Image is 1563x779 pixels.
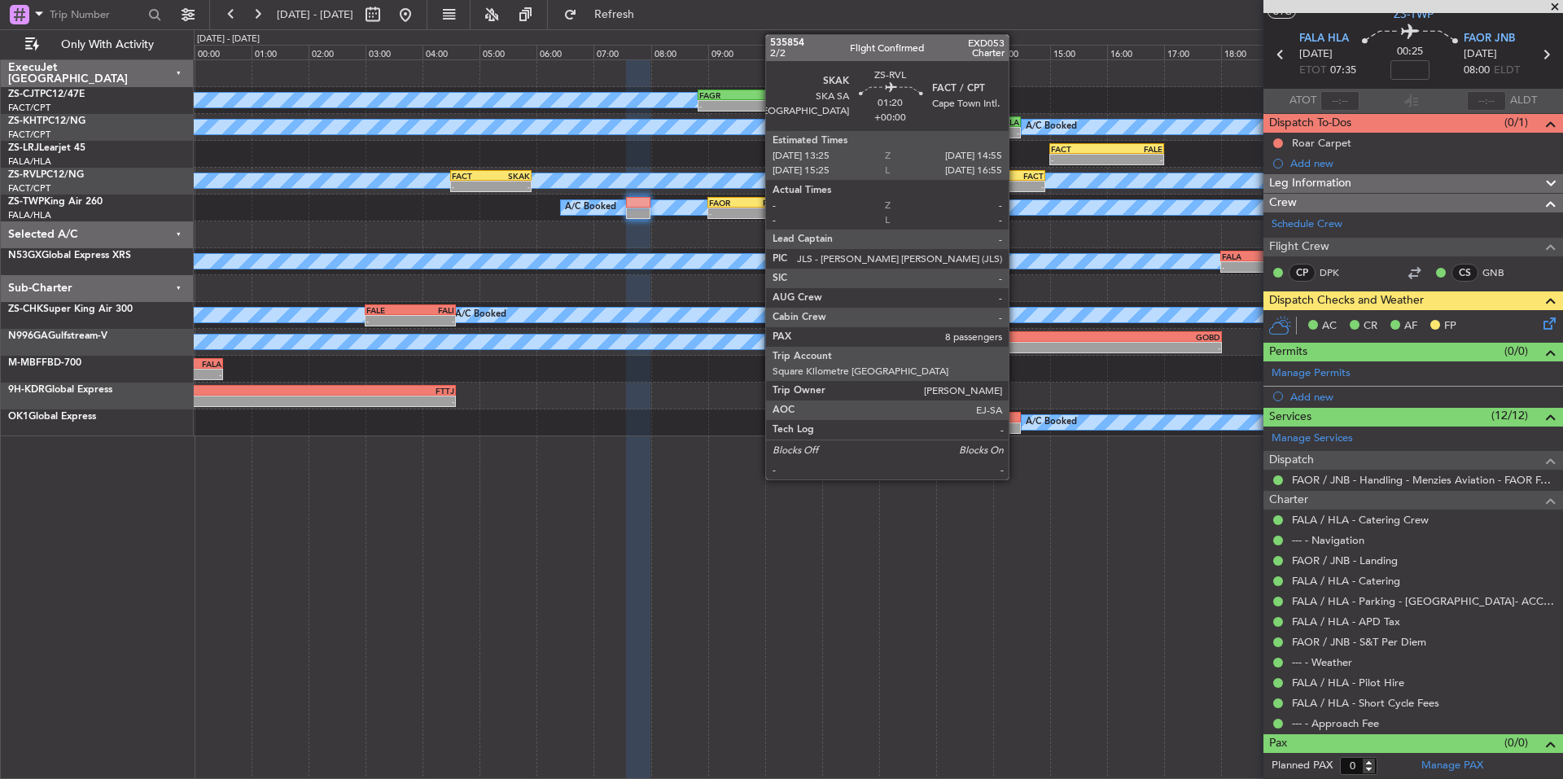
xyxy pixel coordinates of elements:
div: GOBD [993,332,1220,342]
span: [DATE] - [DATE] [277,7,353,22]
a: --- - Weather [1292,655,1352,669]
span: FAOR JNB [1464,31,1515,47]
div: 05:00 [479,45,536,59]
div: FALA [1222,252,1318,261]
div: A/C Booked [1026,410,1077,435]
span: FP [1444,318,1456,335]
div: FACT [1002,171,1044,181]
div: CP [1289,264,1316,282]
span: 9H-KDR [8,385,45,395]
a: N53GXGlobal Express XRS [8,251,131,260]
span: OK1 [8,412,28,422]
div: 07:00 [593,45,650,59]
a: ZS-CJTPC12/47E [8,90,85,99]
span: AF [1404,318,1417,335]
div: FALE [1106,144,1162,154]
div: - [880,155,938,164]
span: 08:00 [1464,63,1490,79]
div: FACT [852,117,935,127]
div: 12:00 [879,45,936,59]
div: 02:00 [309,45,366,59]
div: - [935,128,1019,138]
div: 09:00 [708,45,765,59]
span: Only With Activity [42,39,172,50]
span: (12/12) [1491,407,1528,424]
a: FALA / HLA - Parking - [GEOGRAPHIC_DATA]- ACC # 1800 [1292,594,1555,608]
div: FACT [452,171,491,181]
div: 14:00 [993,45,1050,59]
div: - [699,101,750,111]
div: FALA [935,117,1019,127]
input: Trip Number [50,2,143,27]
span: Permits [1269,343,1307,361]
span: [DATE] [1299,46,1333,63]
div: - [709,208,746,218]
div: - [304,396,454,406]
div: SKAK [961,171,1002,181]
div: 08:00 [651,45,708,59]
a: FACT/CPT [8,129,50,141]
div: - [1106,155,1162,164]
a: Schedule Crew [1272,217,1342,233]
div: FBLV [832,198,869,208]
a: Manage Permits [1272,365,1351,382]
div: 17:00 [1164,45,1221,59]
div: FALA [869,198,905,208]
div: - [152,396,303,406]
a: 9H-KDRGlobal Express [8,385,112,395]
span: M-MBFF [8,358,47,368]
span: (0/1) [1504,114,1528,131]
div: - [852,128,935,138]
span: Crew [1269,194,1297,212]
a: FALA / HLA - Catering Crew [1292,513,1429,527]
a: ZS-LRJLearjet 45 [8,143,85,153]
div: Add new [1290,156,1555,170]
div: FAOR [709,198,746,208]
div: FAOR [767,332,994,342]
a: N996GAGulfstream-V [8,331,107,341]
div: FACT [750,90,800,100]
a: FACT/CPT [8,102,50,114]
div: FTTJ [304,386,454,396]
span: Dispatch To-Dos [1269,114,1351,133]
div: 18:00 [1221,45,1278,59]
div: FACT [938,144,996,154]
span: ZS-CJT [8,90,40,99]
div: A/C Booked [1026,115,1077,139]
span: (0/0) [1504,343,1528,360]
div: 00:00 [195,45,252,59]
div: - [993,343,1220,352]
a: FALA/HLA [8,209,51,221]
a: FAOR / JNB - Handling - Menzies Aviation - FAOR FAOR / JNB [1292,473,1555,487]
span: (0/0) [1504,734,1528,751]
div: 10:00 [765,45,822,59]
div: FALE [366,305,410,315]
a: --- - Approach Fee [1292,716,1379,730]
span: ZS-LRJ [8,143,39,153]
div: [DATE] - [DATE] [197,33,260,46]
a: FALA / HLA - Short Cycle Fees [1292,696,1439,710]
div: FBLV [746,198,782,208]
div: - [410,316,454,326]
div: - [366,316,410,326]
div: Add new [1290,390,1555,404]
span: CR [1364,318,1377,335]
span: ZS-TWP [1394,6,1434,23]
div: - [767,343,994,352]
span: ZS-RVL [8,170,41,180]
span: ATOT [1289,93,1316,109]
div: A/C Booked [455,303,506,327]
div: - [938,155,996,164]
div: 01:00 [252,45,309,59]
div: - [1222,262,1318,272]
a: FALA / HLA - Pilot Hire [1292,676,1404,689]
span: FALA HLA [1299,31,1349,47]
div: FACT [1051,144,1106,154]
a: ZS-CHKSuper King Air 300 [8,304,133,314]
div: 04:00 [422,45,479,59]
a: DPK [1320,265,1356,280]
div: - [746,208,782,218]
a: FAOR / JNB - Landing [1292,554,1398,567]
span: 07:35 [1330,63,1356,79]
div: - [1002,182,1044,191]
